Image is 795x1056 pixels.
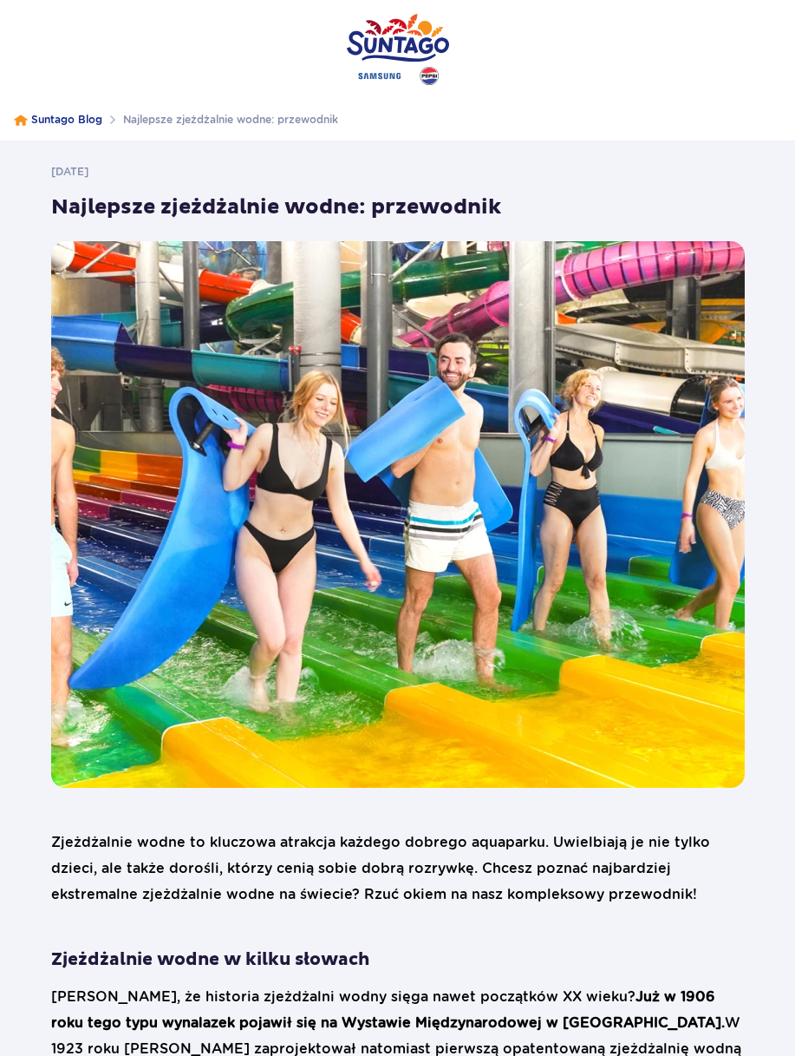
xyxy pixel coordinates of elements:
a: Najlepsze zjeżdżalnie wodne: przewodnik [123,113,338,127]
p: Zjeżdżalnie wodne to kluczowa atrakcja każdego dobrego aquaparku. Uwielbiają je nie tylko dzieci,... [51,830,745,908]
h1: Najlepsze zjeżdżalnie wodne: przewodnik [51,194,745,220]
a: Suntago Blog [31,113,102,127]
span: Suntago Blog [31,113,102,126]
strong: Już w 1906 roku tego typu wynalazek pojawił się na Wystawie Międzynarodowej w [GEOGRAPHIC_DATA]. [51,988,725,1031]
img: Grupa_na_zjeżdżalniach [51,241,745,788]
time: [DATE] [51,165,88,178]
span: Najlepsze zjeżdżalnie wodne: przewodnik [123,113,338,126]
h2: Zjeżdżalnie wodne w kilku słowach [51,949,745,970]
